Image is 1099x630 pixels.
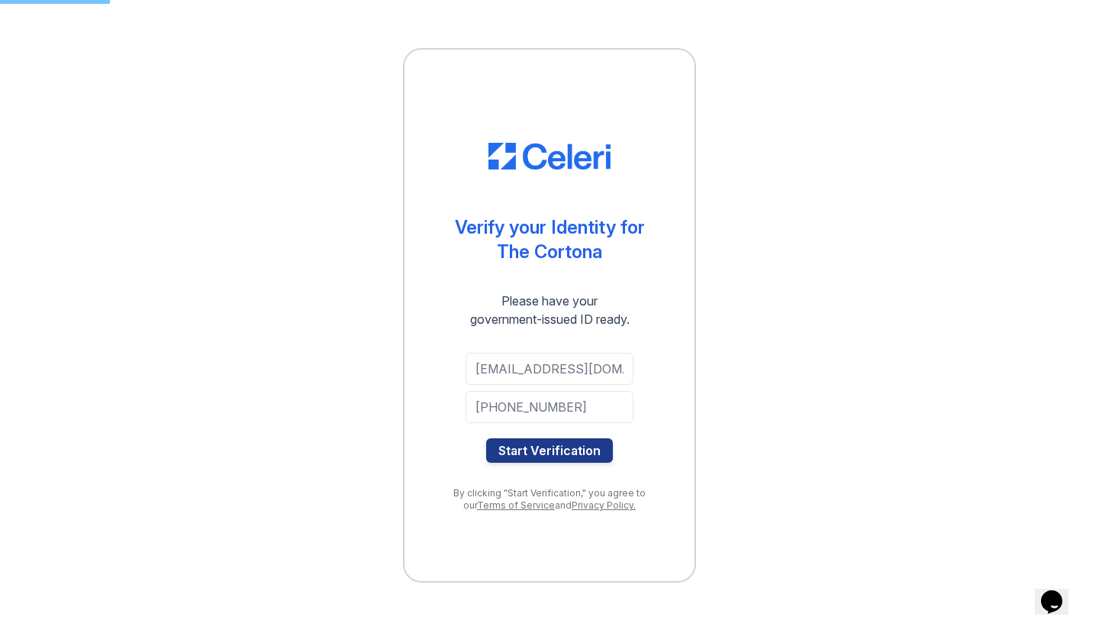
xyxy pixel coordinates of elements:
[572,499,636,511] a: Privacy Policy.
[466,353,633,385] input: Email
[1035,569,1084,615] iframe: chat widget
[443,292,657,328] div: Please have your government-issued ID ready.
[488,143,611,170] img: CE_Logo_Blue-a8612792a0a2168367f1c8372b55b34899dd931a85d93a1a3d3e32e68fde9ad4.png
[477,499,555,511] a: Terms of Service
[455,215,645,264] div: Verify your Identity for The Cortona
[486,438,613,463] button: Start Verification
[435,487,664,512] div: By clicking "Start Verification," you agree to our and
[466,391,633,423] input: Phone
